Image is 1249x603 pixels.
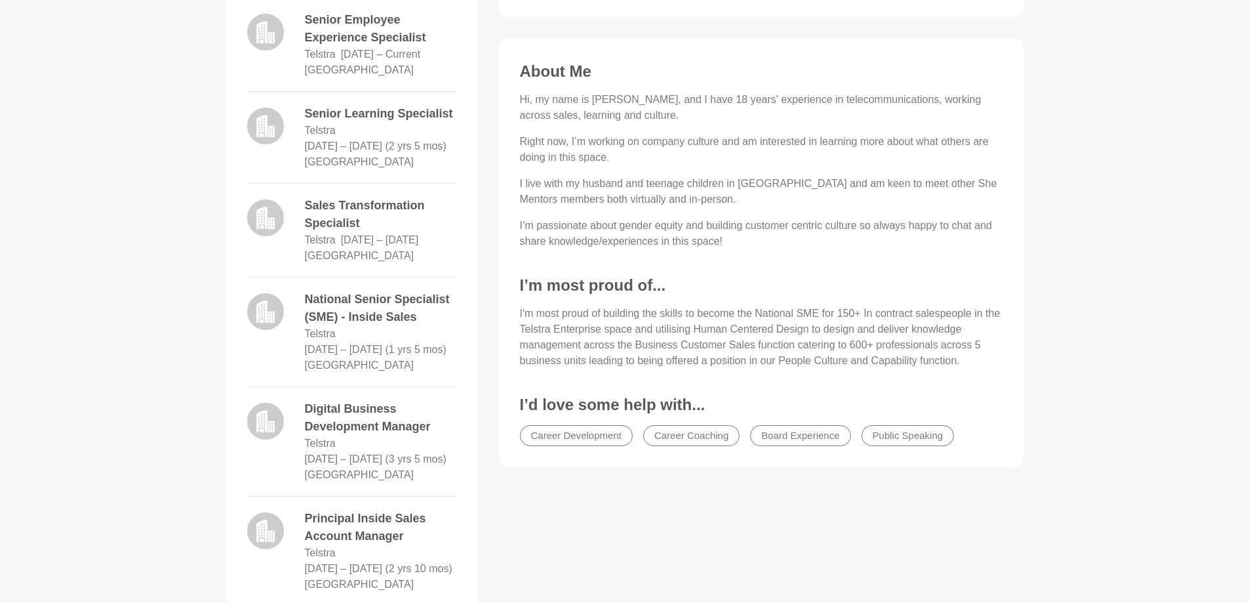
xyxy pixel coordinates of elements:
dd: August 2015 – January 2019 (3 yrs 5 mos) [305,451,446,467]
img: logo [247,108,284,144]
dd: Telstra [305,545,336,561]
time: [DATE] – [DATE] (3 yrs 5 mos) [305,453,446,465]
time: [DATE] – Current [341,49,421,60]
dd: January 2019 – June 2020 (1 yrs 5 mos) [305,342,446,358]
dd: [GEOGRAPHIC_DATA] [305,154,414,170]
dd: August 2023 – Current [341,47,421,62]
img: logo [247,14,284,51]
dd: Telstra [305,123,336,138]
p: Hi, my name is [PERSON_NAME], and I have 18 years' experience in telecommunications, working acro... [520,92,1002,123]
dd: March 2021 – August 2023 (2 yrs 5 mos) [305,138,446,154]
dd: [GEOGRAPHIC_DATA] [305,358,414,373]
dd: Senior Learning Specialist [305,105,457,123]
dd: Telstra [305,326,336,342]
dd: Digital Business Development Manager [305,400,457,436]
p: I live with my husband and teenage children in [GEOGRAPHIC_DATA] and am keen to meet other She Me... [520,176,1002,207]
h3: I’m most proud of... [520,276,1002,295]
p: Right now, I’m working on company culture and am interested in learning more about what others ar... [520,134,1002,165]
dd: [GEOGRAPHIC_DATA] [305,577,414,593]
img: logo [247,199,284,236]
p: I’m passionate about gender equity and building customer centric culture so always happy to chat ... [520,218,1002,249]
dd: Senior Employee Experience Specialist [305,11,457,47]
time: [DATE] – [DATE] (1 yrs 5 mos) [305,344,446,355]
dd: National Senior Specialist (SME) - Inside Sales [305,291,457,326]
dd: Telstra [305,436,336,451]
dd: [GEOGRAPHIC_DATA] [305,248,414,264]
h3: I’d love some help with... [520,395,1002,415]
img: logo [247,403,284,440]
dd: Sales Transformation Specialist [305,197,457,232]
time: [DATE] – [DATE] (2 yrs 10 mos) [305,563,452,574]
p: I'm most proud of building the skills to become the National SME for 150+ In contract salespeople... [520,306,1002,369]
dd: October 2012 – August 2015 (2 yrs 10 mos) [305,561,452,577]
time: [DATE] – [DATE] (2 yrs 5 mos) [305,140,446,152]
dd: July 2020 – March 2021 [341,232,419,248]
dd: Telstra [305,232,336,248]
img: logo [247,293,284,330]
dd: Telstra [305,47,336,62]
dd: Principal Inside Sales Account Manager [305,510,457,545]
time: [DATE] – [DATE] [341,234,419,245]
dd: [GEOGRAPHIC_DATA] [305,467,414,483]
dd: [GEOGRAPHIC_DATA] [305,62,414,78]
h3: About Me [520,62,1002,81]
img: logo [247,512,284,549]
